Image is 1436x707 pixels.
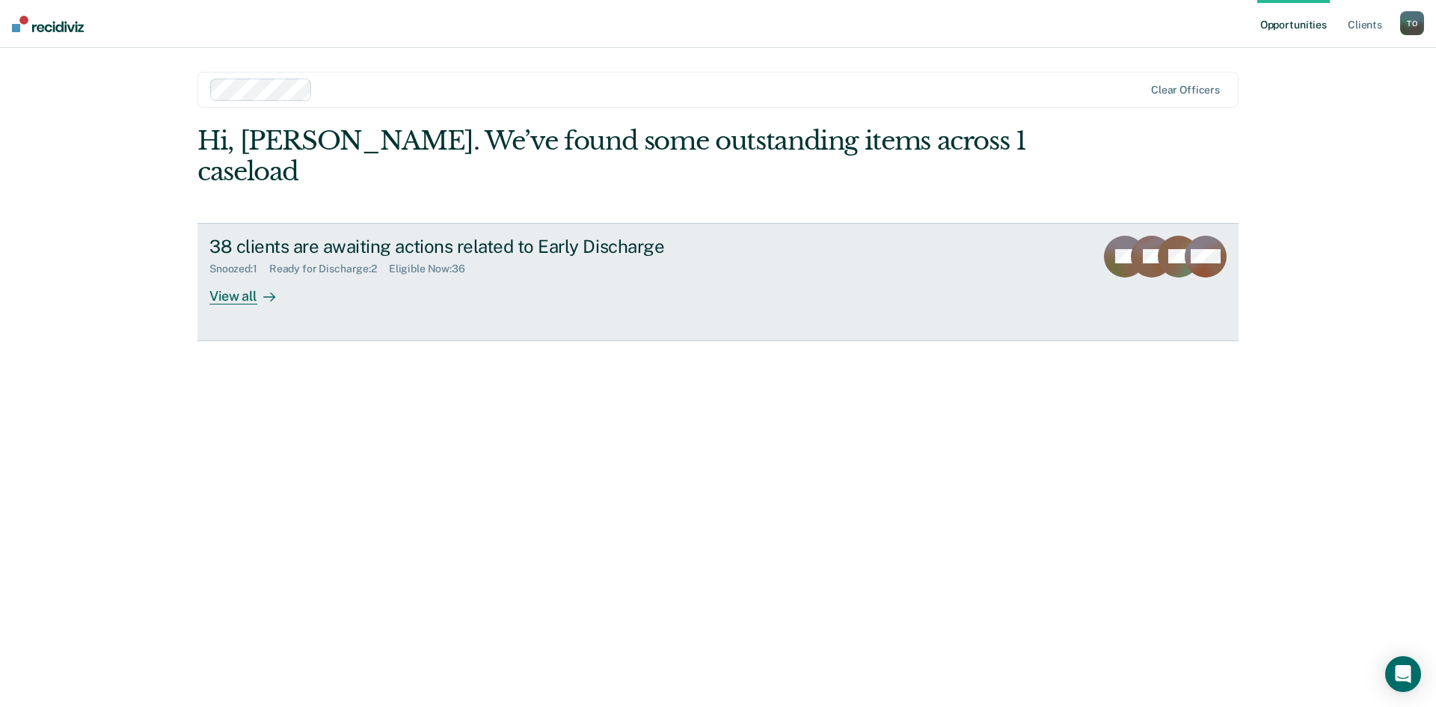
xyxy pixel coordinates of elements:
img: Recidiviz [12,16,84,32]
button: TO [1400,11,1424,35]
a: 38 clients are awaiting actions related to Early DischargeSnoozed:1Ready for Discharge:2Eligible ... [197,223,1239,341]
div: Hi, [PERSON_NAME]. We’ve found some outstanding items across 1 caseload [197,126,1031,187]
div: Open Intercom Messenger [1385,656,1421,692]
div: Snoozed : 1 [209,263,269,275]
div: 38 clients are awaiting actions related to Early Discharge [209,236,734,257]
div: Eligible Now : 36 [389,263,477,275]
div: Clear officers [1151,84,1220,97]
div: View all [209,275,293,304]
div: Ready for Discharge : 2 [269,263,389,275]
div: T O [1400,11,1424,35]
